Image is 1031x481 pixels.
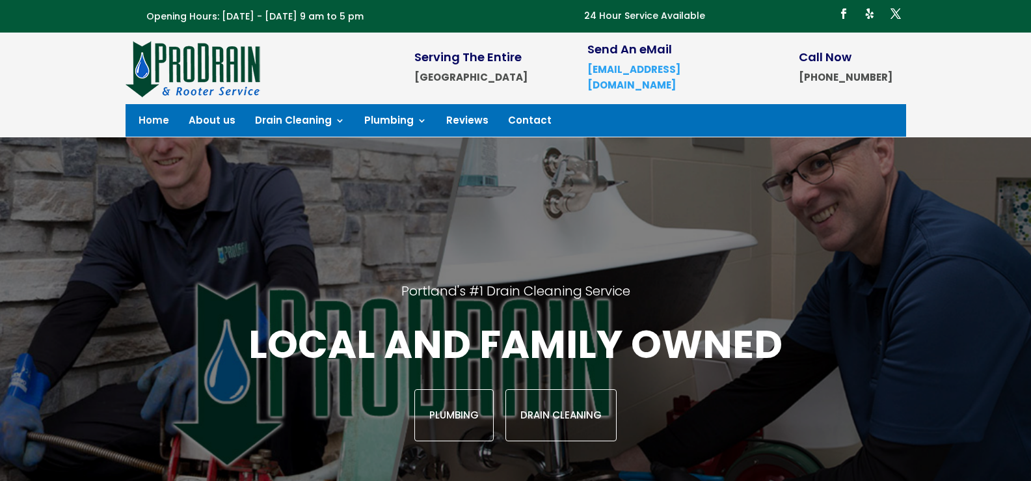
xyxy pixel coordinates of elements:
[364,116,427,130] a: Plumbing
[587,41,672,57] span: Send An eMail
[885,3,906,24] a: Follow on X
[799,49,851,65] span: Call Now
[189,116,235,130] a: About us
[139,116,169,130] a: Home
[446,116,489,130] a: Reviews
[587,62,680,92] a: [EMAIL_ADDRESS][DOMAIN_NAME]
[135,282,897,319] h2: Portland's #1 Drain Cleaning Service
[859,3,880,24] a: Follow on Yelp
[126,39,261,98] img: site-logo-100h
[584,8,705,24] p: 24 Hour Service Available
[414,70,528,84] strong: [GEOGRAPHIC_DATA]
[799,70,892,84] strong: [PHONE_NUMBER]
[833,3,854,24] a: Follow on Facebook
[414,389,494,441] a: Plumbing
[146,10,364,23] span: Opening Hours: [DATE] - [DATE] 9 am to 5 pm
[135,319,897,441] div: Local and family owned
[414,49,522,65] span: Serving The Entire
[508,116,552,130] a: Contact
[505,389,617,441] a: Drain Cleaning
[255,116,345,130] a: Drain Cleaning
